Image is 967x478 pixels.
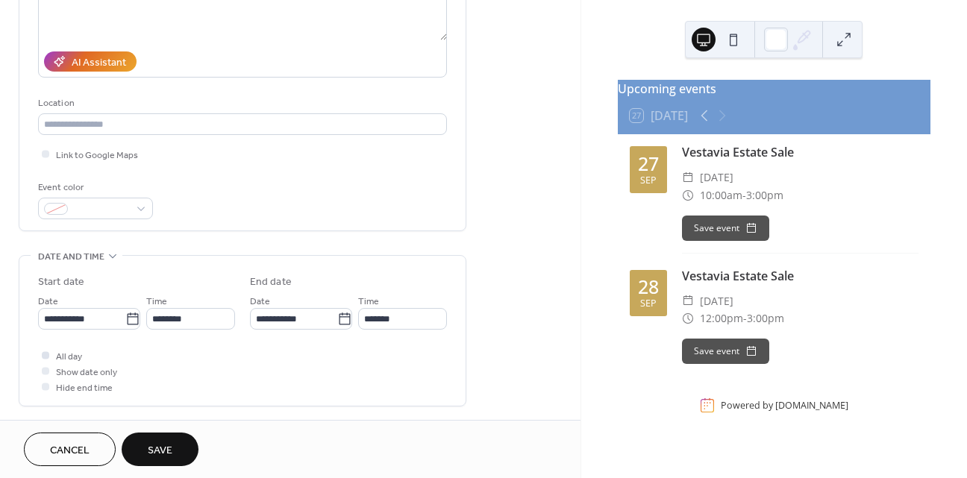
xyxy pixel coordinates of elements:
[700,169,733,186] span: [DATE]
[38,180,150,195] div: Event color
[72,55,126,71] div: AI Assistant
[682,169,694,186] div: ​
[358,294,379,309] span: Time
[700,186,742,204] span: 10:00am
[148,443,172,459] span: Save
[640,299,657,309] div: Sep
[638,277,659,296] div: 28
[747,309,784,327] span: 3:00pm
[56,148,138,163] span: Link to Google Maps
[38,274,84,290] div: Start date
[56,380,113,396] span: Hide end time
[638,154,659,173] div: 27
[38,249,104,265] span: Date and time
[38,294,58,309] span: Date
[56,349,82,365] span: All day
[640,176,657,186] div: Sep
[700,292,733,310] span: [DATE]
[700,309,743,327] span: 12:00pm
[24,433,116,466] button: Cancel
[146,294,167,309] span: Time
[746,186,783,204] span: 3:00pm
[682,216,769,241] button: Save event
[743,309,747,327] span: -
[742,186,746,204] span: -
[56,365,117,380] span: Show date only
[682,309,694,327] div: ​
[721,399,848,412] div: Powered by
[122,433,198,466] button: Save
[38,95,444,111] div: Location
[44,51,137,72] button: AI Assistant
[682,339,769,364] button: Save event
[50,443,90,459] span: Cancel
[682,267,919,285] div: Vestavia Estate Sale
[682,186,694,204] div: ​
[250,294,270,309] span: Date
[618,80,930,98] div: Upcoming events
[775,399,848,412] a: [DOMAIN_NAME]
[682,292,694,310] div: ​
[682,143,919,161] div: Vestavia Estate Sale
[250,274,292,290] div: End date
